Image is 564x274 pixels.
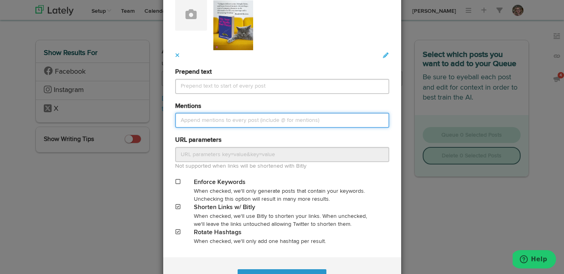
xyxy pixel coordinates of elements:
label: URL parameters [175,136,222,145]
iframe: Opens a widget where you can find more information [513,250,556,270]
span: Not supported when links will be shortened with Bitly [175,163,306,169]
input: Prepend text to start of every post [175,79,389,94]
div: Rotate Hashtags [194,228,370,237]
div: Enforce Keywords [194,178,370,187]
input: URL parameters key=value&key=value [175,147,389,162]
label: Prepend text [175,68,212,77]
div: When checked, we'll only generate posts that contain your keywords. Unchecking this option will r... [194,187,370,203]
div: Shorten Links w/ Bitly [194,203,370,212]
img: zlzrIYo1RfGXZLnahpmW [213,0,253,50]
label: Mentions [175,102,201,111]
div: When checked, we'll only add one hashtag per result. [194,237,370,245]
input: Append mentions to every post (include @ for mentions) [175,113,389,128]
div: When checked, we'll use Bitly to shorten your links. When unchecked, we'll leave the links untouc... [194,212,370,228]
